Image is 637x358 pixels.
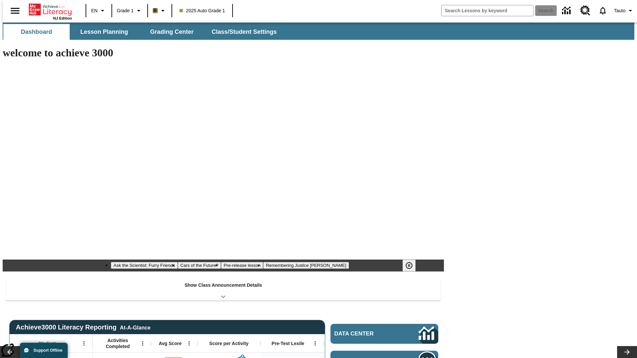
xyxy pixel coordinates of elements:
span: NJ Edition [53,16,72,20]
a: Resource Center, Will open in new tab [576,2,594,20]
p: Show Class Announcement Details [184,282,262,289]
button: Lesson Planning [71,24,137,40]
div: Pause [402,260,422,271]
a: Home [29,3,72,16]
button: Open Menu [310,338,320,348]
span: Avg Score [159,340,181,346]
div: SubNavbar [3,23,634,40]
button: Language: EN, Select a language [88,5,109,17]
a: Data Center [558,2,576,20]
div: Show Class Announcement Details [6,278,441,301]
span: 2025 Auto Grade 1 [179,7,225,14]
button: Grading Center [139,24,205,40]
button: Slide 3 Pre-release lesson [221,262,263,269]
a: Notifications [594,2,611,19]
div: At-A-Glance [120,324,150,331]
button: Open Menu [138,338,148,348]
span: Pre-Test Lexile [272,340,305,346]
button: Class/Student Settings [206,24,282,40]
span: Lesson Planning [80,28,128,36]
span: Data Center [334,330,396,337]
span: Grading Center [150,28,193,36]
span: Student [38,340,55,346]
span: Support Offline [34,348,62,353]
span: Tauto [614,7,625,14]
span: Grade 1 [117,7,134,14]
button: Grade: Grade 1, Select a grade [114,5,145,17]
button: Open Menu [79,338,89,348]
button: Slide 2 Cars of the Future? [178,262,221,269]
span: EN [91,7,98,14]
button: Slide 1 Ask the Scientist: Furry Friends [111,262,177,269]
button: Open side menu [5,1,25,21]
span: Achieve3000 Literacy Reporting [16,324,151,331]
span: Dashboard [21,28,52,36]
button: Pause [402,260,416,271]
span: B [154,6,157,15]
span: Class/Student Settings [212,28,277,36]
div: SubNavbar [3,24,283,40]
button: Lesson carousel, Next [617,346,637,358]
span: Activities Completed [96,337,140,349]
span: Score per Activity [209,340,249,346]
input: search field [442,5,533,16]
button: Slide 4 Remembering Justice O'Connor [263,262,349,269]
h1: welcome to achieve 3000 [3,47,444,59]
button: Dashboard [3,24,70,40]
a: Data Center [330,324,438,344]
div: Home [29,2,72,20]
button: Open Menu [184,338,194,348]
button: Support Offline [20,343,68,358]
button: Boost Class color is light brown. Change class color [150,5,170,17]
button: Profile/Settings [611,5,637,17]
